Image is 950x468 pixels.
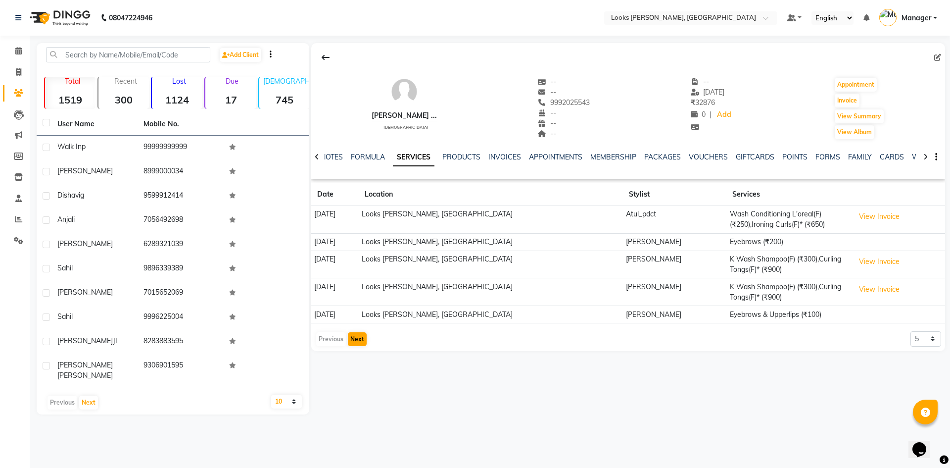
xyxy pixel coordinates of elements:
th: Date [311,183,359,206]
td: 9306901595 [138,354,224,387]
td: Eyebrows (₹200) [726,233,851,251]
a: PACKAGES [644,153,681,161]
a: APPOINTMENTS [529,153,582,161]
button: View Invoice [855,209,904,224]
a: POINTS [782,153,807,161]
td: [DATE] [311,278,359,306]
span: JI [113,336,117,345]
span: | [710,109,712,120]
td: Wash Conditioning L'oreal(F) (₹250),Ironing Curls(F)* (₹650) [726,206,851,234]
a: FAMILY [848,153,872,161]
td: 7015652069 [138,281,224,306]
a: CARDS [880,153,904,161]
b: 08047224946 [109,4,152,32]
span: [DEMOGRAPHIC_DATA] [383,125,428,130]
span: -- [538,77,557,86]
iframe: chat widget [908,428,940,458]
strong: 300 [98,94,149,106]
td: Eyebrows & Upperlips (₹100) [726,306,851,323]
span: [PERSON_NAME] [57,288,113,297]
td: Looks [PERSON_NAME], [GEOGRAPHIC_DATA] [359,233,623,251]
td: 7056492698 [138,208,224,233]
span: vig [75,191,84,200]
th: User Name [51,113,138,136]
span: [PERSON_NAME] [57,336,113,345]
button: View Summary [835,109,884,123]
a: PRODUCTS [442,153,480,161]
span: -- [691,77,710,86]
img: Manager [879,9,897,26]
span: Disha [57,191,75,200]
input: Search by Name/Mobile/Email/Code [46,47,210,62]
td: Looks [PERSON_NAME], [GEOGRAPHIC_DATA] [359,306,623,323]
td: 9599912414 [138,184,224,208]
td: 99999999999 [138,136,224,160]
span: ₹ [691,98,695,107]
td: Looks [PERSON_NAME], [GEOGRAPHIC_DATA] [359,251,623,278]
th: Location [359,183,623,206]
strong: 17 [205,94,256,106]
td: K Wash Shampoo(F) (₹300),Curling Tongs(F)* (₹900) [726,278,851,306]
span: -- [538,88,557,97]
span: 9992025543 [538,98,590,107]
span: [PERSON_NAME] [57,166,113,175]
p: Recent [102,77,149,86]
td: 8283883595 [138,330,224,354]
button: Appointment [835,78,877,92]
span: [DATE] [691,88,725,97]
div: [PERSON_NAME] ... [372,110,437,121]
td: [PERSON_NAME] [623,251,727,278]
a: Add Client [220,48,261,62]
td: [PERSON_NAME] [623,233,727,251]
td: [DATE] [311,206,359,234]
a: Add [715,108,733,122]
td: [DATE] [311,306,359,323]
a: VOUCHERS [689,153,728,161]
a: MEMBERSHIP [590,153,636,161]
th: Stylist [623,183,727,206]
img: avatar [389,77,419,106]
a: FORMS [815,153,840,161]
td: [DATE] [311,233,359,251]
span: -- [538,108,557,117]
button: View Invoice [855,282,904,297]
button: Next [79,396,98,410]
img: logo [25,4,93,32]
span: walk in [57,142,82,151]
button: View Album [835,125,874,139]
span: sahil [57,312,73,321]
td: Looks [PERSON_NAME], [GEOGRAPHIC_DATA] [359,278,623,306]
p: [DEMOGRAPHIC_DATA] [263,77,310,86]
strong: 1124 [152,94,202,106]
td: 8999000034 [138,160,224,184]
span: Manager [902,13,931,23]
button: View Invoice [855,254,904,269]
span: p [82,142,86,151]
span: 0 [691,110,706,119]
strong: 1519 [45,94,95,106]
td: 6289321039 [138,233,224,257]
span: -- [538,129,557,138]
a: SERVICES [393,149,434,166]
td: Looks [PERSON_NAME], [GEOGRAPHIC_DATA] [359,206,623,234]
th: Services [726,183,851,206]
a: NOTES [321,153,343,161]
button: Next [348,332,367,346]
td: Atul_pdct [623,206,727,234]
td: [PERSON_NAME] [623,306,727,323]
a: INVOICES [488,153,521,161]
td: 9896339389 [138,257,224,281]
span: anjali [57,215,75,224]
span: [PERSON_NAME] [57,239,113,248]
a: GIFTCARDS [736,153,774,161]
td: 9996225004 [138,306,224,330]
span: -- [538,119,557,128]
span: Sahil [57,263,73,272]
div: Back to Client [315,48,336,67]
td: K Wash Shampoo(F) (₹300),Curling Tongs(F)* (₹900) [726,251,851,278]
p: Due [207,77,256,86]
span: [PERSON_NAME] [57,361,113,369]
p: Total [49,77,95,86]
p: Lost [156,77,202,86]
a: WALLET [912,153,940,161]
